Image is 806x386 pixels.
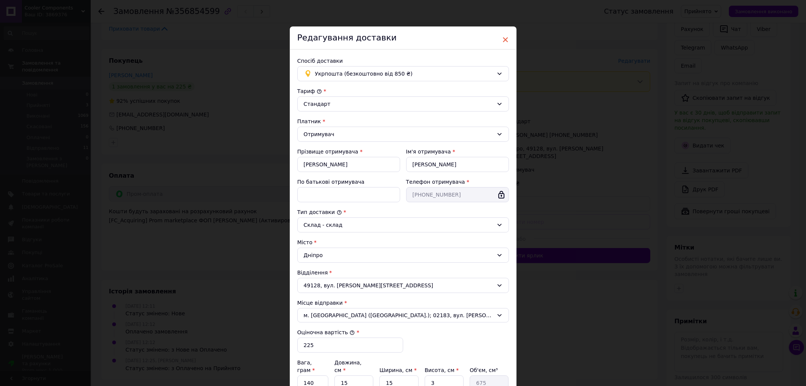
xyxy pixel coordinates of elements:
div: Платник [297,118,509,125]
div: Тип доставки [297,208,509,216]
label: Оціночна вартість [297,329,355,335]
span: м. [GEOGRAPHIC_DATA] ([GEOGRAPHIC_DATA].); 02183, вул. [PERSON_NAME], 15 [304,312,494,319]
label: Прізвище отримувача [297,149,359,155]
div: Тариф [297,87,509,95]
div: Дніпро [297,248,509,263]
div: Склад - склад [304,221,494,229]
div: Редагування доставки [290,26,517,50]
div: Спосіб доставки [297,57,509,65]
label: Вага, грам [297,360,315,373]
div: Отримувач [304,130,494,138]
label: Ім'я отримувача [406,149,451,155]
div: Місто [297,239,509,246]
div: Місце відправки [297,299,509,307]
span: × [502,33,509,46]
span: Укрпошта (безкоштовно від 850 ₴) [315,70,494,78]
input: +380 [406,187,509,202]
div: Об'єм, см³ [470,366,509,374]
label: Ширина, см [379,367,416,373]
div: Відділення [297,269,509,276]
div: Стандарт [304,100,494,108]
label: Телефон отримувача [406,179,465,185]
label: Довжина, см [334,360,362,373]
label: По батькові отримувача [297,179,365,185]
label: Висота, см [425,367,459,373]
div: 49128, вул. [PERSON_NAME][STREET_ADDRESS] [297,278,509,293]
